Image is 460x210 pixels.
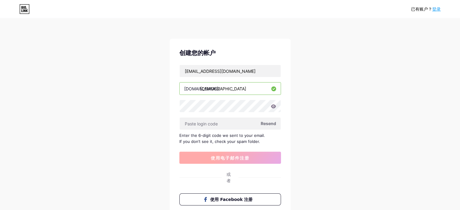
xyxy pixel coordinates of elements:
[180,118,281,130] input: Paste login code
[184,86,220,91] font: [DOMAIN_NAME]/
[179,132,281,144] div: Enter the 6-digit code we sent to your email. If you don’t see it, check your spam folder.
[179,49,216,57] font: 创建您的帐户
[210,197,253,202] font: 使用 Facebook 注册
[411,7,432,11] font: 已有账户？
[180,82,281,95] input: 用户名
[211,155,250,160] font: 使用电子邮件注册
[179,193,281,205] button: 使用 Facebook 注册
[432,7,441,11] a: 登录
[261,120,276,127] span: Resend
[179,152,281,164] button: 使用电子邮件注册
[227,172,231,183] font: 或者
[180,65,281,77] input: 电子邮件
